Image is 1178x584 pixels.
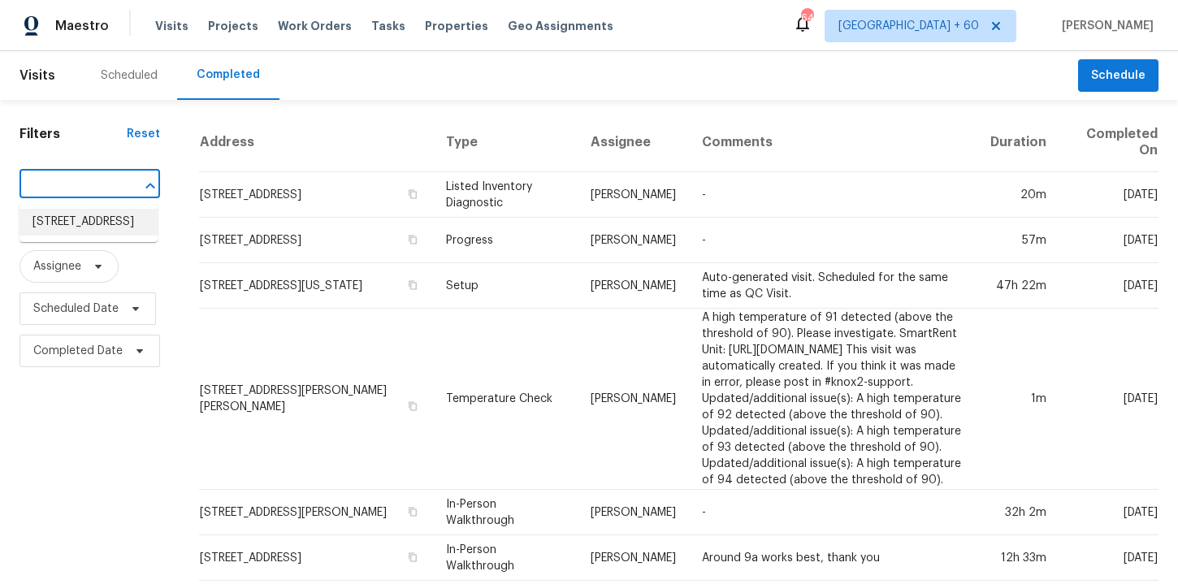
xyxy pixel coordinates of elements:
th: Assignee [578,113,689,172]
button: Copy Address [405,550,420,565]
span: Visits [155,18,188,34]
button: Copy Address [405,232,420,247]
span: [PERSON_NAME] [1055,18,1154,34]
td: 20m [977,172,1059,218]
td: Auto-generated visit. Scheduled for the same time as QC Visit. [689,263,977,309]
div: 646 [801,10,812,26]
th: Comments [689,113,977,172]
td: [PERSON_NAME] [578,263,689,309]
button: Copy Address [405,399,420,413]
th: Type [433,113,578,172]
span: Projects [208,18,258,34]
td: 12h 33m [977,535,1059,581]
td: 1m [977,309,1059,490]
td: 47h 22m [977,263,1059,309]
td: Listed Inventory Diagnostic [433,172,578,218]
span: Schedule [1091,66,1146,86]
td: [STREET_ADDRESS][US_STATE] [199,263,433,309]
span: Work Orders [278,18,352,34]
td: - [689,172,977,218]
span: [GEOGRAPHIC_DATA] + 60 [838,18,979,34]
td: A high temperature of 91 detected (above the threshold of 90). Please investigate. SmartRent Unit... [689,309,977,490]
td: [DATE] [1059,263,1159,309]
div: Completed [197,67,260,83]
td: [PERSON_NAME] [578,218,689,263]
input: Search for an address... [19,173,115,198]
span: Geo Assignments [508,18,613,34]
span: Maestro [55,18,109,34]
td: Progress [433,218,578,263]
div: Scheduled [101,67,158,84]
button: Close [139,175,162,197]
td: [DATE] [1059,490,1159,535]
td: [PERSON_NAME] [578,535,689,581]
td: [STREET_ADDRESS][PERSON_NAME][PERSON_NAME] [199,309,433,490]
th: Completed On [1059,113,1159,172]
td: [DATE] [1059,218,1159,263]
td: [DATE] [1059,535,1159,581]
td: [PERSON_NAME] [578,172,689,218]
button: Copy Address [405,187,420,201]
span: Tasks [371,20,405,32]
span: Assignee [33,258,81,275]
td: - [689,218,977,263]
td: In-Person Walkthrough [433,535,578,581]
td: 57m [977,218,1059,263]
button: Copy Address [405,278,420,292]
button: Copy Address [405,504,420,519]
td: [STREET_ADDRESS] [199,535,433,581]
td: Temperature Check [433,309,578,490]
li: [STREET_ADDRESS] [19,209,158,236]
th: Duration [977,113,1059,172]
td: [STREET_ADDRESS] [199,172,433,218]
span: Scheduled Date [33,301,119,317]
td: [STREET_ADDRESS] [199,218,433,263]
td: [DATE] [1059,172,1159,218]
h1: Filters [19,126,127,142]
td: [PERSON_NAME] [578,309,689,490]
td: - [689,490,977,535]
td: [PERSON_NAME] [578,490,689,535]
span: Visits [19,58,55,93]
span: Completed Date [33,343,123,359]
button: Schedule [1078,59,1159,93]
td: Around 9a works best, thank you [689,535,977,581]
td: 32h 2m [977,490,1059,535]
td: Setup [433,263,578,309]
span: Properties [425,18,488,34]
th: Address [199,113,433,172]
td: [DATE] [1059,309,1159,490]
div: Reset [127,126,160,142]
td: [STREET_ADDRESS][PERSON_NAME] [199,490,433,535]
td: In-Person Walkthrough [433,490,578,535]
